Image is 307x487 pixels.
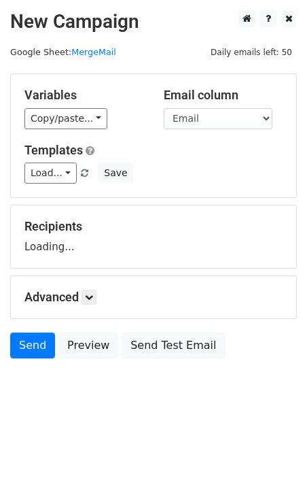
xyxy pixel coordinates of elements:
[10,333,55,358] a: Send
[24,290,283,305] h5: Advanced
[71,47,116,57] a: MergeMail
[24,143,83,157] a: Templates
[10,10,297,33] h2: New Campaign
[24,108,107,129] a: Copy/paste...
[10,47,116,57] small: Google Sheet:
[24,219,283,234] h5: Recipients
[122,333,225,358] a: Send Test Email
[24,219,283,254] div: Loading...
[164,88,283,103] h5: Email column
[58,333,118,358] a: Preview
[24,88,143,103] h5: Variables
[98,163,133,184] button: Save
[206,47,297,57] a: Daily emails left: 50
[24,163,77,184] a: Load...
[206,45,297,60] span: Daily emails left: 50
